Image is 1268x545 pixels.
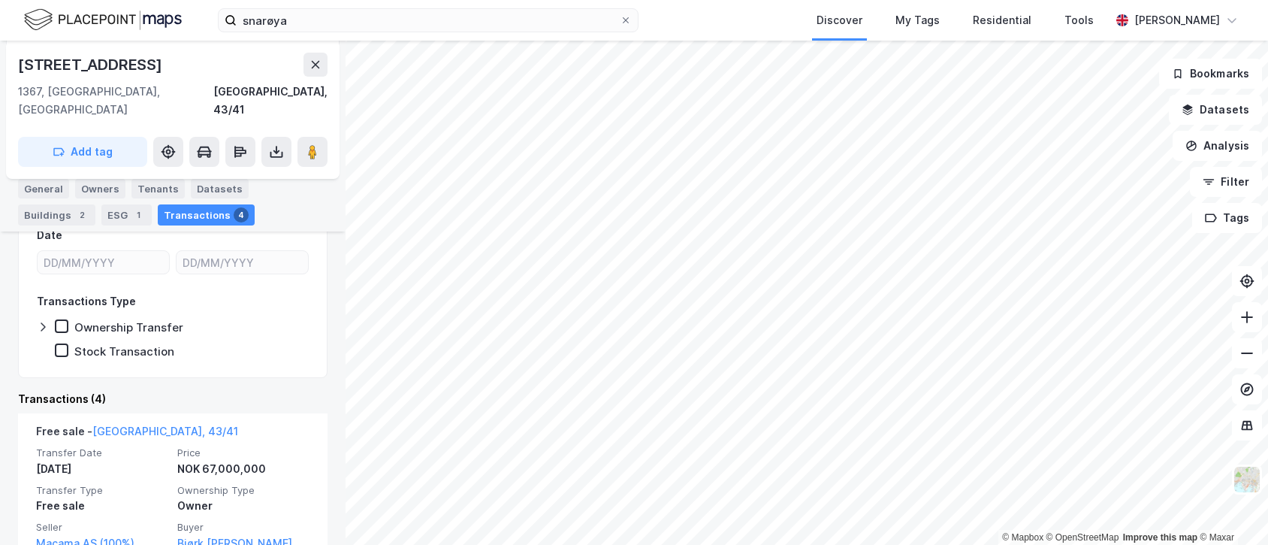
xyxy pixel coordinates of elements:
[177,460,309,478] div: NOK 67,000,000
[177,521,309,534] span: Buyer
[18,137,147,167] button: Add tag
[1046,532,1119,543] a: OpenStreetMap
[1192,203,1262,233] button: Tags
[1173,131,1262,161] button: Analysis
[1002,532,1043,543] a: Mapbox
[36,521,168,534] span: Seller
[213,83,328,119] div: [GEOGRAPHIC_DATA], 43/41
[18,179,69,198] div: General
[177,484,309,497] span: Ownership Type
[131,207,146,223] div: 1
[1159,59,1262,89] button: Bookmarks
[24,7,182,33] img: logo.f888ab2527a4732fd821a326f86c7f29.svg
[177,447,309,459] span: Price
[177,497,309,515] div: Owner
[36,497,168,515] div: Free sale
[1193,473,1268,545] iframe: Chat Widget
[177,251,308,274] input: DD/MM/YYYY
[37,292,136,310] div: Transactions Type
[234,207,249,223] div: 4
[75,179,125,198] div: Owners
[74,344,174,359] div: Stock Transaction
[18,53,165,77] div: [STREET_ADDRESS]
[973,11,1031,29] div: Residential
[37,226,62,244] div: Date
[101,204,152,226] div: ESG
[18,83,213,119] div: 1367, [GEOGRAPHIC_DATA], [GEOGRAPHIC_DATA]
[1193,473,1268,545] div: Kontrollprogram for chat
[74,320,183,335] div: Ownership Transfer
[36,422,238,447] div: Free sale -
[36,484,168,497] span: Transfer Type
[36,447,168,459] span: Transfer Date
[1064,11,1094,29] div: Tools
[92,425,238,438] a: [GEOGRAPHIC_DATA], 43/41
[895,11,940,29] div: My Tags
[158,204,255,226] div: Transactions
[1190,167,1262,197] button: Filter
[1169,95,1262,125] button: Datasets
[237,9,620,32] input: Search by address, cadastre, landlords, tenants or people
[1233,465,1261,494] img: Z
[1123,532,1197,543] a: Improve this map
[18,204,95,226] div: Buildings
[817,11,862,29] div: Discover
[38,251,169,274] input: DD/MM/YYYY
[1134,11,1220,29] div: [PERSON_NAME]
[18,390,328,408] div: Transactions (4)
[131,179,185,198] div: Tenants
[191,179,249,198] div: Datasets
[74,207,89,223] div: 2
[36,460,168,478] div: [DATE]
